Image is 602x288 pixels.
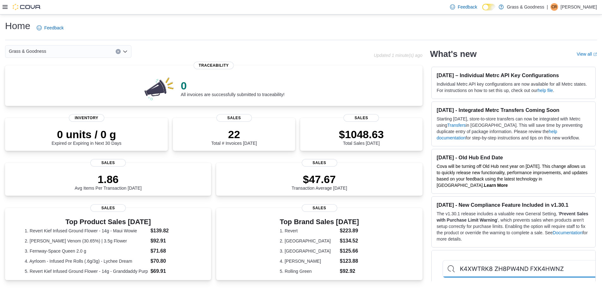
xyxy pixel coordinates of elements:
p: Individual Metrc API key configurations are now available for all Metrc states. For instructions ... [437,81,590,94]
span: Feedback [458,4,477,10]
span: Inventory [69,114,104,122]
a: Learn More [484,183,508,188]
h3: [DATE] – Individual Metrc API Key Configurations [437,72,590,78]
dd: $69.91 [150,267,192,275]
a: Feedback [447,1,479,13]
span: Sales [90,159,126,167]
a: help file [538,88,553,93]
h3: Top Product Sales [DATE] [25,218,192,226]
p: 22 [211,128,257,141]
a: Transfers [447,123,466,128]
span: Grass & Goodness [9,47,46,55]
input: Dark Mode [482,4,496,10]
strong: Prevent Sales with Purchase Limit Warning [437,211,588,223]
div: Transaction Average [DATE] [292,173,347,191]
a: View allExternal link [577,52,597,57]
span: Dark Mode [482,10,483,11]
dd: $92.92 [340,267,359,275]
dd: $139.82 [150,227,192,235]
dd: $70.80 [150,257,192,265]
dd: $223.89 [340,227,359,235]
dt: 2. [GEOGRAPHIC_DATA] [280,238,337,244]
img: 0 [143,76,176,101]
p: The v1.30.1 release includes a valuable new General Setting, ' ', which prevents sales when produ... [437,211,590,242]
a: Feedback [34,21,66,34]
a: Documentation [553,230,582,235]
dt: 1. Revert Kief Infused Ground Flower - 14g - Maui Wowie [25,228,148,234]
dd: $134.52 [340,237,359,245]
dt: 3. [GEOGRAPHIC_DATA] [280,248,337,254]
dt: 1. Revert [280,228,337,234]
dt: 4. Ayrloom - Infused Pre Rolls (.6g/3g) - Lychee Dream [25,258,148,264]
p: $1048.63 [339,128,384,141]
p: $47.67 [292,173,347,186]
div: CJ Ross [550,3,558,11]
dt: 2. [PERSON_NAME] Venom (30.65%) | 3.5g Flower [25,238,148,244]
p: 0 [181,79,284,92]
dt: 5. Rolling Green [280,268,337,274]
dd: $125.66 [340,247,359,255]
dd: $71.68 [150,247,192,255]
a: help documentation [437,129,557,140]
h3: [DATE] - Old Hub End Date [437,154,590,161]
div: Expired or Expiring in Next 30 Days [52,128,121,146]
img: Cova [13,4,41,10]
span: Sales [302,204,337,212]
p: Updated 1 minute(s) ago [374,53,423,58]
div: Total Sales [DATE] [339,128,384,146]
dt: 5. Revert Kief Infused Ground Flower - 14g - Granddaddy Purp [25,268,148,274]
h3: [DATE] - Integrated Metrc Transfers Coming Soon [437,107,590,113]
span: Sales [302,159,337,167]
svg: External link [593,52,597,56]
p: 1.86 [75,173,142,186]
dt: 4. [PERSON_NAME] [280,258,337,264]
p: | [547,3,548,11]
span: Sales [216,114,252,122]
span: CR [551,3,557,11]
p: Grass & Goodness [507,3,544,11]
dd: $92.91 [150,237,192,245]
div: All invoices are successfully submitted to traceability! [181,79,284,97]
span: Traceability [194,62,234,69]
div: Avg Items Per Transaction [DATE] [75,173,142,191]
span: Sales [90,204,126,212]
h3: Top Brand Sales [DATE] [280,218,359,226]
p: 0 units / 0 g [52,128,121,141]
span: Feedback [44,25,64,31]
dt: 3. Fernway-Space Queen 2.0 g [25,248,148,254]
h1: Home [5,20,30,32]
p: [PERSON_NAME] [561,3,597,11]
span: Cova will be turning off Old Hub next year on [DATE]. This change allows us to quickly release ne... [437,164,588,188]
dd: $123.88 [340,257,359,265]
p: Starting [DATE], store-to-store transfers can now be integrated with Metrc using in [GEOGRAPHIC_D... [437,116,590,141]
h2: What's new [430,49,477,59]
div: Total # Invoices [DATE] [211,128,257,146]
button: Clear input [116,49,121,54]
button: Open list of options [123,49,128,54]
h3: [DATE] - New Compliance Feature Included in v1.30.1 [437,202,590,208]
span: Sales [344,114,379,122]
